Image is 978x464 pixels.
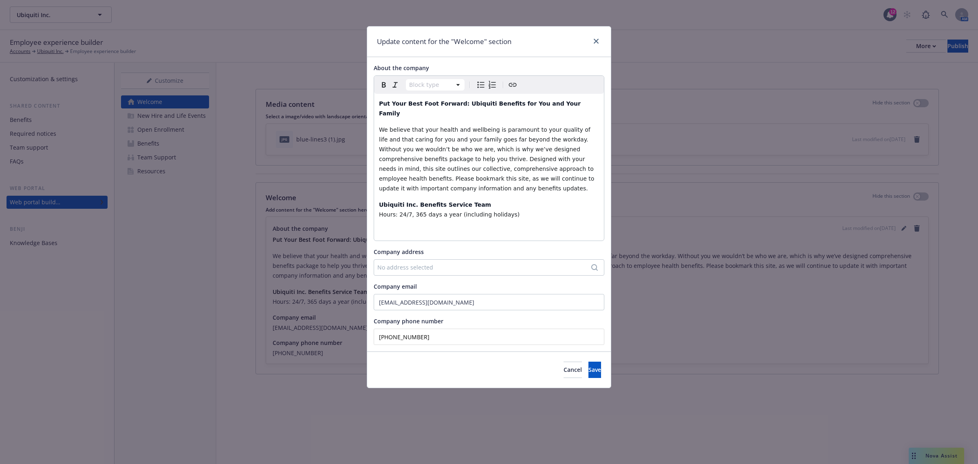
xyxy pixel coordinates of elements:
[406,79,465,91] button: Block type
[475,79,487,91] button: Bulleted list
[588,366,601,373] span: Save
[379,201,491,208] strong: Ubiquiti Inc. Benefits Service Team
[374,64,429,72] span: About the company
[591,264,598,271] svg: Search
[374,259,604,276] button: No address selected
[564,366,582,373] span: Cancel
[588,362,601,378] button: Save
[377,36,511,47] h1: Update content for the "Welcome" section
[507,79,518,91] button: Create link
[390,79,401,91] button: Italic
[374,248,424,256] span: Company address
[374,94,604,241] div: editable markdown
[379,211,520,218] span: Hours: 24/7, 365 days a year (including holidays)​
[379,126,596,192] span: We believe that your health and wellbeing is paramount to your quality of life and that caring fo...
[379,100,583,117] strong: Put Your Best Foot Forward: Ubiquiti Benefits for You and Your Family
[591,36,601,46] a: close
[487,79,498,91] button: Numbered list
[374,317,443,325] span: Company phone number
[374,294,604,310] input: Add email here
[377,263,593,272] div: No address selected
[374,329,604,345] input: Add phone number here
[374,283,417,290] span: Company email
[475,79,498,91] div: toggle group
[378,79,390,91] button: Bold
[564,362,582,378] button: Cancel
